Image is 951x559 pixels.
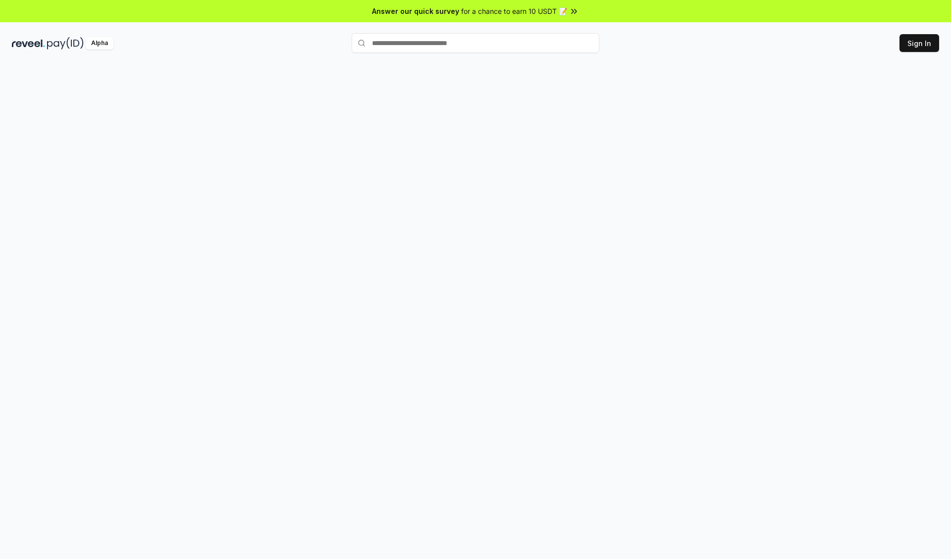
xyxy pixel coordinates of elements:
div: Alpha [86,37,113,50]
img: reveel_dark [12,37,45,50]
img: pay_id [47,37,84,50]
span: Answer our quick survey [372,6,459,16]
span: for a chance to earn 10 USDT 📝 [461,6,567,16]
button: Sign In [899,34,939,52]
